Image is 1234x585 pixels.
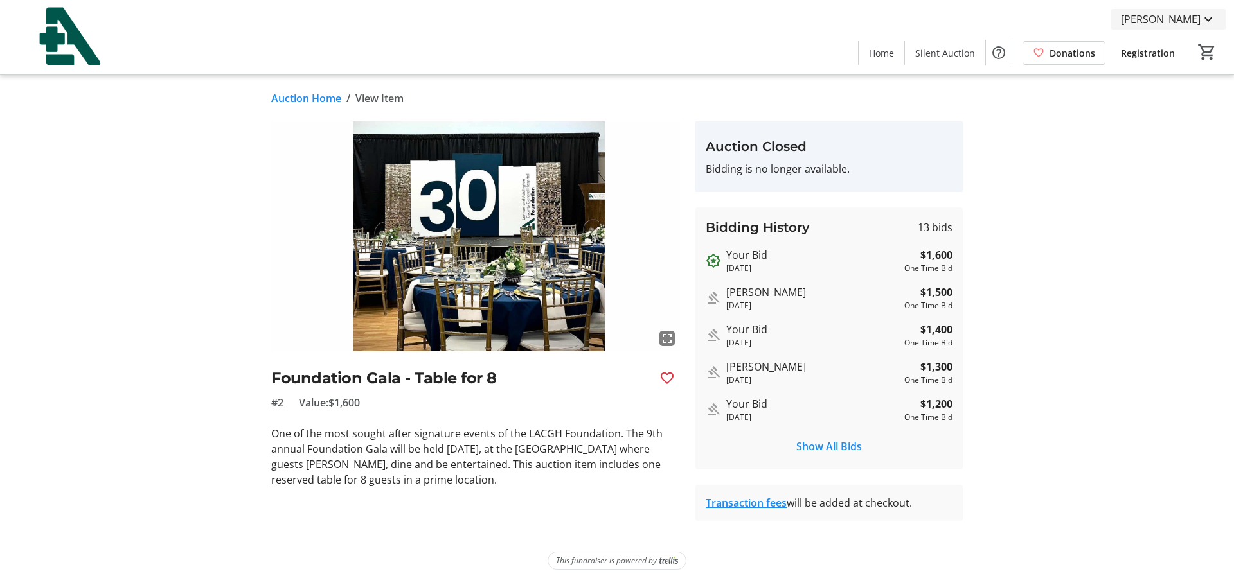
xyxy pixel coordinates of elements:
[271,426,680,487] p: One of the most sought after signature events of the LACGH Foundation. The 9th annual Foundation ...
[726,322,899,337] div: Your Bid
[706,137,952,156] h3: Auction Closed
[346,91,350,106] span: /
[904,374,952,386] div: One Time Bid
[706,161,952,177] p: Bidding is no longer available.
[1121,46,1175,60] span: Registration
[920,322,952,337] strong: $1,400
[8,5,122,69] img: Lennox and Addington County General Hospital Foundation's Logo
[654,365,680,391] button: Favourite
[904,263,952,274] div: One Time Bid
[1050,46,1095,60] span: Donations
[659,331,675,346] mat-icon: fullscreen
[726,247,899,263] div: Your Bid
[920,284,952,300] strong: $1,500
[859,41,904,65] a: Home
[1111,9,1226,30] button: [PERSON_NAME]
[726,284,899,300] div: [PERSON_NAME]
[271,121,680,351] img: Image
[986,40,1012,65] button: Help
[726,412,899,423] div: [DATE]
[556,555,657,566] span: This fundraiser is powered by
[796,439,862,454] span: Show All Bids
[726,337,899,349] div: [DATE]
[659,556,678,565] img: Trellis Logo
[915,46,975,60] span: Silent Auction
[706,218,810,237] h3: Bidding History
[726,374,899,386] div: [DATE]
[869,46,894,60] span: Home
[905,41,985,65] a: Silent Auction
[726,359,899,374] div: [PERSON_NAME]
[1023,41,1105,65] a: Donations
[706,327,721,343] mat-icon: Outbid
[706,433,952,459] button: Show All Bids
[706,495,952,511] div: will be added at checkout.
[706,290,721,306] mat-icon: Outbid
[726,300,899,311] div: [DATE]
[355,91,404,106] span: View Item
[1111,41,1185,65] a: Registration
[904,337,952,349] div: One Time Bid
[904,300,952,311] div: One Time Bid
[706,402,721,417] mat-icon: Outbid
[920,396,952,412] strong: $1,200
[918,220,952,235] span: 13 bids
[726,263,899,274] div: [DATE]
[706,365,721,380] mat-icon: Outbid
[271,367,649,390] h2: Foundation Gala - Table for 8
[1121,12,1201,27] span: [PERSON_NAME]
[920,247,952,263] strong: $1,600
[1195,40,1219,64] button: Cart
[271,91,341,106] a: Auction Home
[904,412,952,423] div: One Time Bid
[299,395,360,410] span: Value: $1,600
[920,359,952,374] strong: $1,300
[706,496,787,510] a: Transaction fees
[726,396,899,412] div: Your Bid
[271,395,283,410] span: #2
[706,253,721,268] mat-icon: Outbid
